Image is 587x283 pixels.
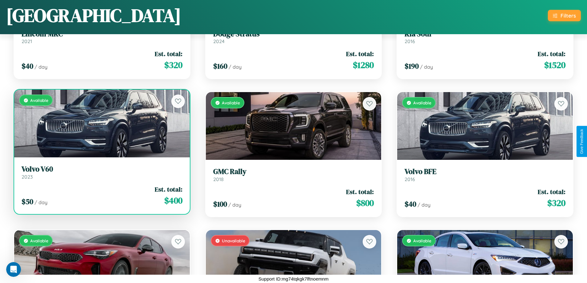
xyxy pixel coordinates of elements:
span: $ 800 [356,197,374,209]
span: Est. total: [346,187,374,196]
h3: Lincoln MKC [22,30,182,38]
span: / day [35,64,47,70]
span: Available [222,100,240,105]
span: $ 160 [213,61,227,71]
button: Filters [548,10,581,21]
h3: Kia Soul [405,30,565,38]
span: Est. total: [155,49,182,58]
span: Available [413,238,431,243]
div: Filters [561,12,576,19]
a: GMC Rally2018 [213,167,374,182]
a: Volvo BFE2016 [405,167,565,182]
span: 2021 [22,38,32,44]
span: $ 400 [164,194,182,207]
span: 2016 [405,38,415,44]
div: Give Feedback [580,129,584,154]
span: / day [229,64,242,70]
p: Support ID: mg74tqkgk7lftnoemnm [259,275,329,283]
a: Volvo V602023 [22,165,182,180]
span: $ 50 [22,196,33,207]
span: $ 320 [164,59,182,71]
span: Est. total: [346,49,374,58]
h3: Volvo V60 [22,165,182,174]
span: 2024 [213,38,225,44]
h1: [GEOGRAPHIC_DATA] [6,3,181,28]
iframe: Intercom live chat [6,262,21,277]
span: / day [420,64,433,70]
span: Available [30,238,48,243]
h3: GMC Rally [213,167,374,176]
span: $ 40 [22,61,33,71]
span: $ 1280 [353,59,374,71]
span: $ 1520 [544,59,565,71]
span: / day [35,199,47,205]
span: $ 190 [405,61,419,71]
h3: Volvo BFE [405,167,565,176]
a: Kia Soul2016 [405,30,565,45]
a: Lincoln MKC2021 [22,30,182,45]
span: Est. total: [538,49,565,58]
span: 2016 [405,176,415,182]
span: / day [418,202,430,208]
span: $ 320 [547,197,565,209]
span: Available [413,100,431,105]
span: Est. total: [538,187,565,196]
span: $ 100 [213,199,227,209]
span: / day [228,202,241,208]
span: Available [30,98,48,103]
span: 2018 [213,176,224,182]
span: Est. total: [155,185,182,194]
span: $ 40 [405,199,416,209]
a: Dodge Stratus2024 [213,30,374,45]
h3: Dodge Stratus [213,30,374,38]
span: 2023 [22,174,33,180]
span: Unavailable [222,238,245,243]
